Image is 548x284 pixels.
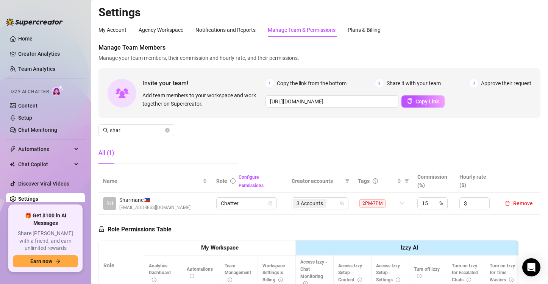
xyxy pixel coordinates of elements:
[401,95,445,108] button: Copy Link
[403,175,411,187] span: filter
[343,175,351,187] span: filter
[455,170,497,193] th: Hourly rate ($)
[98,54,540,62] span: Manage your team members, their commission and hourly rate, and their permissions.
[103,177,201,185] span: Name
[262,263,285,283] span: Workspace Settings & Billing
[55,259,61,264] span: arrow-right
[268,26,336,34] div: Manage Team & Permissions
[278,278,283,282] span: info-circle
[18,143,72,155] span: Automations
[152,278,156,282] span: info-circle
[481,79,531,87] span: Approve their request
[268,201,273,206] span: lock
[190,274,194,278] span: info-circle
[98,5,540,20] h2: Settings
[106,199,113,208] span: SH
[18,115,32,121] a: Setup
[415,98,439,105] span: Copy Link
[509,278,514,282] span: info-circle
[505,201,510,206] span: delete
[401,244,418,251] strong: Izzy AI
[338,263,362,283] span: Access Izzy Setup - Content
[293,199,326,208] span: 3 Accounts
[297,199,323,208] span: 3 Accounts
[98,170,212,193] th: Name
[18,103,37,109] a: Content
[98,225,172,234] h5: Role Permissions Table
[13,230,78,252] span: Share [PERSON_NAME] with a friend, and earn unlimited rewards
[18,36,33,42] a: Home
[470,79,478,87] span: 3
[404,179,409,183] span: filter
[502,199,536,208] button: Remove
[396,278,400,282] span: info-circle
[6,18,63,26] img: logo-BBDzfeDw.svg
[52,85,64,96] img: AI Chatter
[10,146,16,152] span: thunderbolt
[195,26,256,34] div: Notifications and Reports
[103,128,108,133] span: search
[452,263,478,283] span: Turn on Izzy for Escalated Chats
[239,175,264,188] a: Configure Permissions
[216,178,227,184] span: Role
[375,79,384,87] span: 2
[98,26,126,34] div: My Account
[142,91,262,108] span: Add team members to your workspace and work together on Supercreator.
[413,170,455,193] th: Commission (%)
[119,204,190,211] span: [EMAIL_ADDRESS][DOMAIN_NAME]
[18,127,57,133] a: Chat Monitoring
[414,267,440,279] span: Turn off Izzy
[407,98,412,104] span: copy
[18,158,72,170] span: Chat Copilot
[359,199,386,208] span: 2PM-7PM
[221,198,272,209] span: Chatter
[13,212,78,227] span: 🎁 Get $100 in AI Messages
[98,226,105,232] span: lock
[358,278,362,282] span: info-circle
[345,179,350,183] span: filter
[513,200,533,206] span: Remove
[13,255,78,267] button: Earn nowarrow-right
[417,274,422,278] span: info-circle
[187,267,213,279] span: Automations
[490,263,515,283] span: Turn on Izzy for Time Wasters
[230,178,236,184] span: info-circle
[348,26,381,34] div: Plans & Billing
[139,26,183,34] div: Agency Workspace
[225,263,251,283] span: Team Management
[228,278,232,282] span: info-circle
[373,178,378,184] span: question-circle
[11,88,49,95] span: Izzy AI Chatter
[18,181,69,187] a: Discover Viral Videos
[110,126,164,134] input: Search members
[119,196,190,204] span: Sharmane 🇵🇭
[30,258,52,264] span: Earn now
[10,162,15,167] img: Chat Copilot
[165,128,170,133] button: close-circle
[358,177,370,185] span: Tags
[376,263,400,283] span: Access Izzy Setup - Settings
[522,258,540,276] div: Open Intercom Messenger
[142,78,265,88] span: Invite your team!
[18,196,38,202] a: Settings
[18,48,79,60] a: Creator Analytics
[149,263,171,283] span: Analytics Dashboard
[387,79,441,87] span: Share it with your team
[18,66,55,72] a: Team Analytics
[467,278,471,282] span: info-circle
[340,201,344,206] span: team
[277,79,347,87] span: Copy the link from the bottom
[98,43,540,52] span: Manage Team Members
[201,244,239,251] strong: My Workspace
[292,177,342,185] span: Creator accounts
[98,148,114,158] div: All (1)
[265,79,274,87] span: 1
